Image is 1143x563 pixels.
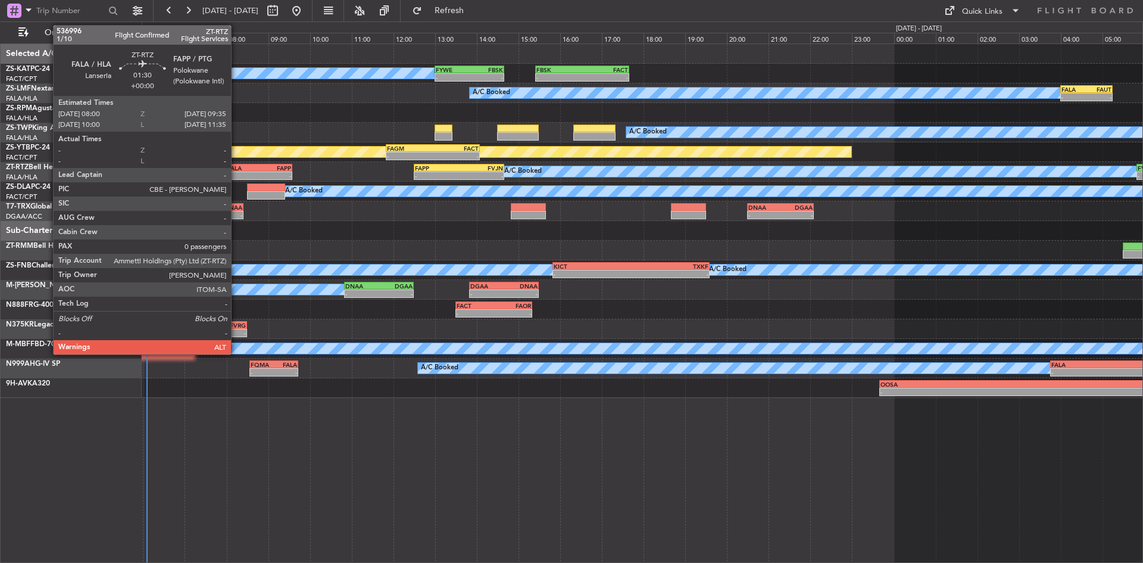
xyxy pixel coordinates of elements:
div: FVJN [459,164,503,172]
div: [DATE] - [DATE] [896,24,942,34]
div: 23:00 [852,33,894,43]
div: DGAA [470,282,504,290]
div: - [494,310,530,317]
div: - [227,172,260,179]
div: 20:00 [727,33,769,43]
span: T7-TRX [6,203,30,210]
div: FQMA [251,361,274,368]
div: - [387,153,433,160]
div: - [210,211,242,219]
a: ZS-TWPKing Air 260 [6,125,75,132]
span: [DATE] - [DATE] [202,5,258,16]
div: 07:00 [185,33,226,43]
div: 09:00 [268,33,310,43]
span: 9H-AVK [6,380,32,387]
a: ZS-YTBPC-24 [6,144,50,151]
div: DGAA [179,204,211,211]
div: A/C Booked [421,359,458,377]
div: FACT [433,145,479,152]
a: FALA/HLA [6,173,38,182]
a: ZS-LMFNextant 400XTi [6,85,84,92]
div: DNAA [748,204,780,211]
span: M-MBFF [6,341,35,348]
div: 14:00 [477,33,519,43]
a: ZT-RMMBell Helicopter 407 [6,242,99,250]
span: Only With Activity [31,29,126,37]
span: ZS-TWP [6,125,32,132]
a: N999AHG-IV SP [6,360,60,368]
div: - [433,153,479,160]
a: 9H-AVKA320 [6,380,50,387]
div: - [631,270,708,278]
div: 11:00 [352,33,394,43]
div: FALA [227,164,260,172]
div: DNAA [345,282,379,290]
a: M-[PERSON_NAME]Legacy 650 [6,282,111,289]
div: FAOR [494,302,530,309]
div: - [780,211,813,219]
div: - [470,290,504,297]
button: Quick Links [938,1,1026,20]
div: FALA [1061,86,1086,93]
div: 02:00 [978,33,1019,43]
div: 08:00 [227,33,268,43]
div: OOSA [880,381,1074,388]
div: - [259,172,291,179]
div: FALA [185,322,216,329]
span: ZS-FNB [6,262,32,269]
div: A/C Booked [195,340,232,357]
div: FACT [582,66,628,73]
div: 21:00 [769,33,810,43]
a: ZT-RTZBell Helicopter 430 [6,164,94,171]
div: - [582,74,628,81]
div: - [251,369,274,376]
div: - [1086,94,1111,101]
div: DNAA [504,282,538,290]
span: ZT-RTZ [6,164,29,171]
a: ZS-RPMAgusta Westland AW139 [6,105,117,112]
div: FAPP [259,164,291,172]
a: FALA/HLA [6,133,38,142]
a: ZS-DLAPC-24 [6,183,51,191]
a: FACT/CPT [6,74,37,83]
div: - [880,388,1074,396]
div: FACT [457,302,494,309]
span: Refresh [424,7,474,15]
div: FBSK [536,66,582,73]
div: 12:00 [394,33,435,43]
div: FAUT [1086,86,1111,93]
div: 15:00 [519,33,560,43]
span: ZS-YTB [6,144,30,151]
div: 10:00 [310,33,352,43]
a: N375KRLegacy 500 [6,321,72,328]
a: N888FRG-400 / G-IV [6,301,76,309]
div: FBSK [469,66,503,73]
span: M-[PERSON_NAME] [6,282,73,289]
div: A/C Booked [473,84,510,102]
div: - [179,211,211,219]
a: FALA/HLA [6,94,38,103]
span: N375KR [6,321,34,328]
a: ZS-KATPC-24 [6,66,50,73]
div: DNAA [210,204,242,211]
div: - [554,270,631,278]
div: 00:00 [894,33,936,43]
div: DGAA [379,282,413,290]
span: ZS-KAT [6,66,30,73]
div: 06:00 [143,33,185,43]
div: FAGM [387,145,433,152]
span: N999AH [6,360,35,368]
a: DGAA/ACC [6,212,42,221]
div: 17:00 [602,33,644,43]
button: Refresh [407,1,478,20]
div: 04:00 [1061,33,1103,43]
div: FAPP [415,164,459,172]
span: ZS-DLA [6,183,31,191]
div: Quick Links [962,6,1003,18]
div: 13:00 [435,33,477,43]
div: FYWE [436,66,470,73]
div: A/C Booked [504,163,542,181]
div: - [459,172,503,179]
div: - [216,329,246,337]
div: DGAA [780,204,813,211]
